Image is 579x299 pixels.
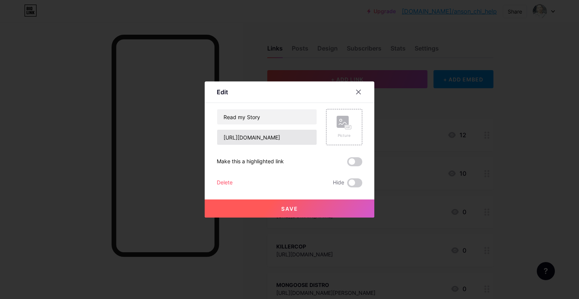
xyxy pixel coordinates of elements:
input: Title [217,109,317,124]
div: Picture [337,133,352,138]
button: Save [205,199,374,218]
span: Hide [333,178,344,187]
span: Save [281,205,298,212]
div: Delete [217,178,233,187]
div: Make this a highlighted link [217,157,284,166]
input: URL [217,130,317,145]
div: Edit [217,87,228,97]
